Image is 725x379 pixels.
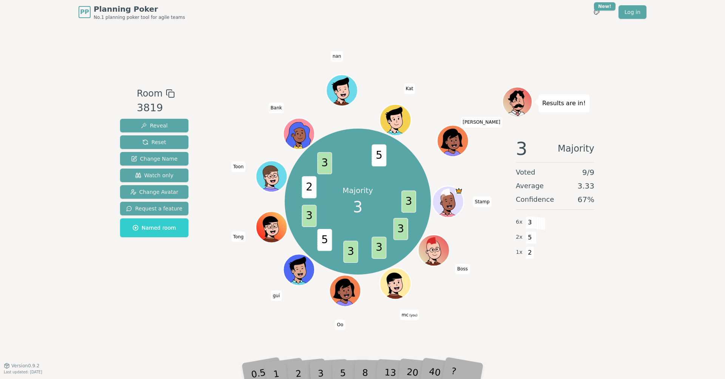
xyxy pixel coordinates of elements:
[331,51,343,61] span: Click to change your name
[120,202,188,215] button: Request a feature
[231,231,245,242] span: Click to change your name
[400,309,419,320] span: Click to change your name
[120,135,188,149] button: Reset
[619,5,646,19] a: Log in
[594,2,615,11] div: New!
[302,176,316,198] span: 2
[120,119,188,132] button: Reveal
[271,290,282,301] span: Click to change your name
[4,363,40,369] button: Version0.9.2
[526,231,534,244] span: 5
[516,248,523,256] span: 1 x
[372,237,386,259] span: 3
[137,100,174,116] div: 3819
[135,172,174,179] span: Watch only
[577,181,594,191] span: 3.33
[542,98,586,109] p: Results are in!
[120,218,188,237] button: Named room
[558,140,594,158] span: Majority
[133,224,176,232] span: Named room
[455,187,463,195] span: Stamp is the host
[335,319,345,330] span: Click to change your name
[79,4,185,20] a: PPPlanning PokerNo.1 planning poker tool for agile teams
[120,152,188,166] button: Change Name
[343,241,358,263] span: 3
[404,83,415,94] span: Click to change your name
[141,122,168,129] span: Reveal
[590,5,603,19] button: New!
[131,155,177,163] span: Change Name
[578,194,594,205] span: 67 %
[516,194,554,205] span: Confidence
[353,196,362,218] span: 3
[526,216,534,229] span: 3
[516,181,544,191] span: Average
[11,363,40,369] span: Version 0.9.2
[455,264,470,274] span: Click to change your name
[516,167,535,178] span: Voted
[526,246,534,259] span: 2
[401,190,416,213] span: 3
[120,185,188,199] button: Change Avatar
[80,8,89,17] span: PP
[393,218,408,240] span: 3
[516,233,523,241] span: 2 x
[269,102,284,113] span: Click to change your name
[342,185,373,196] p: Majority
[516,140,528,158] span: 3
[582,167,594,178] span: 9 / 9
[120,169,188,182] button: Watch only
[317,229,332,251] span: 5
[126,205,182,212] span: Request a feature
[409,313,418,317] span: (you)
[4,370,42,374] span: Last updated: [DATE]
[94,14,185,20] span: No.1 planning poker tool for agile teams
[516,218,523,226] span: 6 x
[302,205,316,227] span: 3
[317,152,332,175] span: 3
[130,188,179,196] span: Change Avatar
[231,161,246,172] span: Click to change your name
[372,144,386,167] span: 5
[381,269,410,298] button: Click to change your avatar
[94,4,185,14] span: Planning Poker
[461,117,502,127] span: Click to change your name
[137,87,162,100] span: Room
[142,138,166,146] span: Reset
[473,196,492,207] span: Click to change your name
